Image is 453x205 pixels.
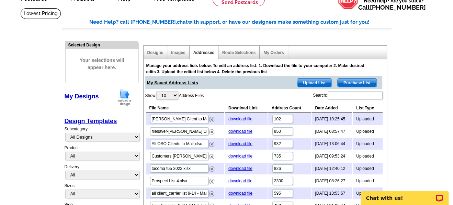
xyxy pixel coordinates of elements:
[228,179,252,183] a: download file
[209,179,214,184] img: delete.png
[65,164,139,183] div: Delivery:
[263,50,284,55] a: My Orders
[116,88,134,106] img: upload-design
[353,150,383,162] td: Uploaded
[353,175,383,187] td: Uploaded
[228,129,252,134] a: download file
[268,104,311,112] th: Address Count
[146,63,370,75] div: Manage your address lists below. To edit an address list: 1. Download the file to your computer 2...
[209,128,214,133] a: Remove this list
[297,79,331,87] span: Upload List
[356,183,453,205] iframe: LiveChat chat widget
[312,113,352,125] td: [DATE] 10:25:45
[193,50,214,55] a: Addresses
[228,141,252,146] a: download file
[312,104,352,112] th: Date Added
[147,50,163,55] a: Designs
[370,4,426,11] a: [PHONE_NUMBER]
[312,187,352,199] td: [DATE] 13:53:57
[228,191,252,196] a: download file
[171,50,185,55] a: Images
[209,191,214,196] img: delete.png
[65,126,139,145] div: Subcategory:
[209,117,214,122] img: delete.png
[222,50,256,55] a: Route Selections
[209,154,214,159] img: delete.png
[65,93,99,100] a: My Designs
[353,187,383,199] td: Uploaded
[353,138,383,150] td: Uploaded
[65,145,139,164] div: Product:
[312,163,352,174] td: [DATE] 12:40:12
[65,183,139,202] div: Sizes:
[147,76,198,86] span: My Saved Address Lists
[228,166,252,171] a: download file
[338,79,376,87] span: Purchase List
[177,19,188,25] span: chat
[228,154,252,159] a: download file
[312,126,352,137] td: [DATE] 08:57:47
[353,163,383,174] td: Uploaded
[209,129,214,134] img: delete.png
[312,150,352,162] td: [DATE] 09:53:24
[66,42,138,48] div: Selected Design
[71,50,133,78] span: Your selections will appear here.
[353,104,383,112] th: List Type
[312,138,352,150] td: [DATE] 13:06:44
[225,104,268,112] th: Download Link
[156,91,178,100] select: ShowAddress Files
[209,166,214,172] img: delete.png
[209,116,214,120] a: Remove this list
[65,118,117,125] a: Design Templates
[358,4,426,11] span: Call
[353,126,383,137] td: Uploaded
[89,18,392,26] div: Need Help? call [PHONE_NUMBER], with support, or have our designers make something custom just fo...
[209,177,214,182] a: Remove this list
[209,153,214,158] a: Remove this list
[312,175,352,187] td: [DATE] 08:26:27
[209,142,214,147] img: delete.png
[313,90,383,100] label: Search:
[228,117,252,121] a: download file
[146,104,224,112] th: File Name
[353,113,383,125] td: Uploaded
[328,91,383,99] input: Search:
[209,165,214,170] a: Remove this list
[145,90,204,100] label: Show Address Files
[209,140,214,145] a: Remove this list
[209,190,214,195] a: Remove this list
